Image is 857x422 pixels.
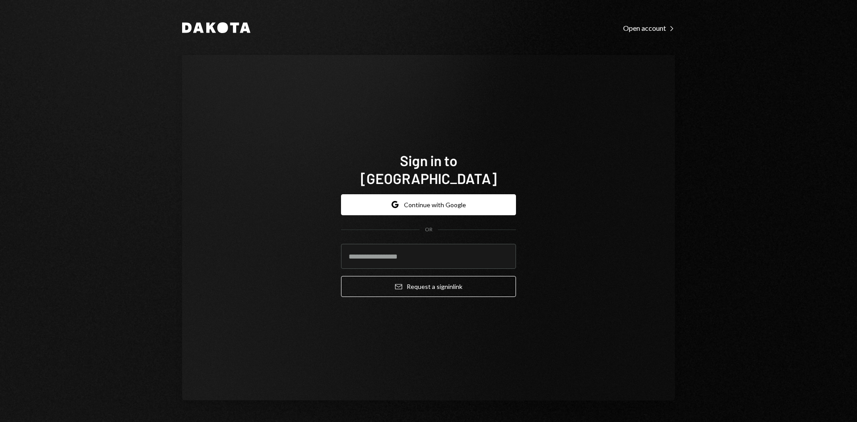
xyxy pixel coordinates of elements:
div: OR [425,226,433,234]
h1: Sign in to [GEOGRAPHIC_DATA] [341,151,516,187]
a: Open account [623,23,675,33]
button: Request a signinlink [341,276,516,297]
div: Open account [623,24,675,33]
button: Continue with Google [341,194,516,215]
